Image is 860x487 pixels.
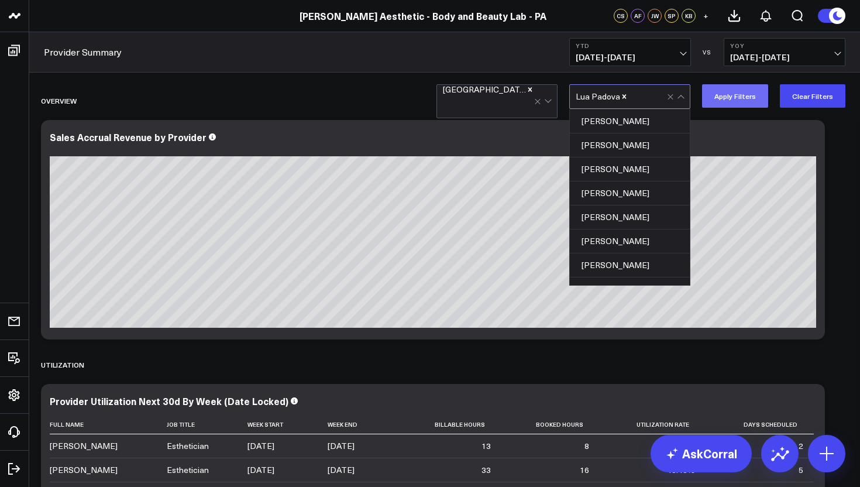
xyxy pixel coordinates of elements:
[247,464,274,476] div: [DATE]
[706,415,814,434] th: Days Scheduled
[328,415,399,434] th: Week End
[443,85,526,94] div: [GEOGRAPHIC_DATA]
[328,440,355,452] div: [DATE]
[167,415,247,434] th: Job Title
[570,157,690,181] div: [PERSON_NAME]
[247,440,274,452] div: [DATE]
[631,9,645,23] div: AF
[526,85,534,94] div: Remove Philadelphia
[576,92,620,101] div: Lua Padova
[697,49,718,56] div: VS
[730,53,839,62] span: [DATE] - [DATE]
[648,9,662,23] div: JW
[576,42,684,49] b: YTD
[665,9,679,23] div: SP
[41,87,77,114] div: Overview
[50,395,288,407] div: Provider Utilization Next 30d By Week (Date Locked)
[50,415,167,434] th: Full Name
[570,109,690,133] div: [PERSON_NAME]
[600,415,706,434] th: Utilization Rate
[576,53,684,62] span: [DATE] - [DATE]
[780,84,845,108] button: Clear Filters
[580,464,589,476] div: 16
[300,9,546,22] a: [PERSON_NAME] Aesthetic - Body and Beauty Lab - PA
[399,415,501,434] th: Billable Hours
[682,9,696,23] div: KB
[620,92,628,101] div: Remove Lua Padova
[50,440,118,452] div: [PERSON_NAME]
[481,440,491,452] div: 13
[481,464,491,476] div: 33
[651,435,752,472] a: AskCorral
[570,253,690,277] div: [PERSON_NAME]
[584,440,589,452] div: 8
[167,464,209,476] div: Esthetician
[570,133,690,157] div: [PERSON_NAME]
[50,131,207,143] div: Sales Accrual Revenue by Provider
[50,464,118,476] div: [PERSON_NAME]
[328,464,355,476] div: [DATE]
[570,205,690,229] div: [PERSON_NAME]
[41,351,84,378] div: UTILIZATION
[501,415,600,434] th: Booked Hours
[614,9,628,23] div: CS
[570,229,690,253] div: [PERSON_NAME]
[702,84,768,108] button: Apply Filters
[724,38,845,66] button: YoY[DATE]-[DATE]
[569,38,691,66] button: YTD[DATE]-[DATE]
[247,415,328,434] th: Week Start
[730,42,839,49] b: YoY
[699,9,713,23] button: +
[703,12,708,20] span: +
[44,46,122,59] a: Provider Summary
[167,440,209,452] div: Esthetician
[570,181,690,205] div: [PERSON_NAME]
[570,277,690,301] div: [PERSON_NAME]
